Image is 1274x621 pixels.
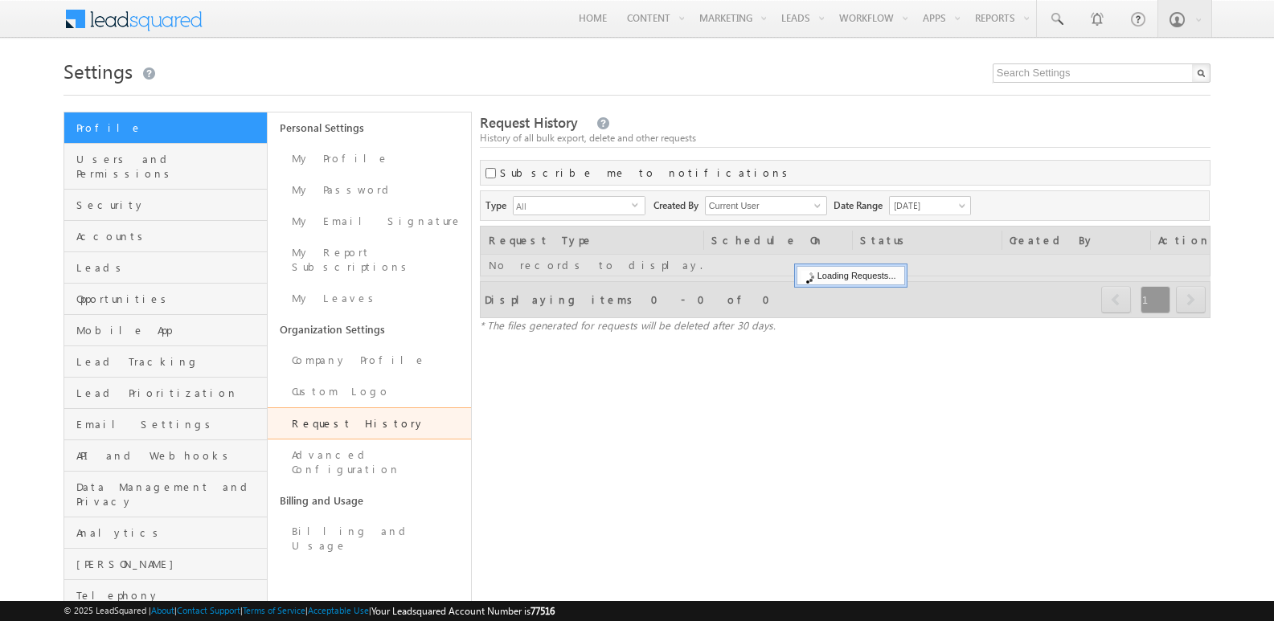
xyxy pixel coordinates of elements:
[64,144,267,190] a: Users and Permissions
[76,588,263,603] span: Telephony
[76,448,263,463] span: API and Webhooks
[76,525,263,540] span: Analytics
[177,605,240,615] a: Contact Support
[268,376,471,407] a: Custom Logo
[268,174,471,206] a: My Password
[993,63,1211,83] input: Search Settings
[64,190,267,221] a: Security
[64,440,267,472] a: API and Webhooks
[805,198,825,214] a: Show All Items
[64,112,267,144] a: Profile
[268,143,471,174] a: My Profile
[485,196,513,213] span: Type
[308,605,369,615] a: Acceptable Use
[151,605,174,615] a: About
[76,480,263,509] span: Data Management and Privacy
[268,485,471,516] a: Billing and Usage
[530,605,555,617] span: 77516
[243,605,305,615] a: Terms of Service
[889,196,971,215] a: [DATE]
[76,417,263,431] span: Email Settings
[632,201,645,208] span: select
[514,197,632,214] span: All
[76,557,263,571] span: [PERSON_NAME]
[76,121,263,135] span: Profile
[64,346,267,378] a: Lead Tracking
[480,113,578,132] span: Request History
[76,354,263,369] span: Lead Tracking
[64,284,267,315] a: Opportunities
[268,407,471,439] a: Request History
[268,283,471,314] a: My Leaves
[76,323,263,337] span: Mobile App
[64,409,267,440] a: Email Settings
[64,252,267,284] a: Leads
[480,131,1211,145] div: History of all bulk export, delete and other requests
[268,112,471,143] a: Personal Settings
[371,605,555,617] span: Your Leadsquared Account Number is
[797,266,905,285] div: Loading Requests...
[64,378,267,409] a: Lead Prioritization
[890,198,966,213] span: [DATE]
[64,517,267,549] a: Analytics
[268,237,471,283] a: My Report Subscriptions
[64,221,267,252] a: Accounts
[480,318,776,332] span: * The files generated for requests will be deleted after 30 days.
[76,229,263,243] span: Accounts
[76,260,263,275] span: Leads
[268,439,471,485] a: Advanced Configuration
[268,206,471,237] a: My Email Signature
[268,516,471,562] a: Billing and Usage
[653,196,705,213] span: Created By
[64,549,267,580] a: [PERSON_NAME]
[268,345,471,376] a: Company Profile
[513,196,645,215] div: All
[76,152,263,181] span: Users and Permissions
[64,472,267,517] a: Data Management and Privacy
[268,314,471,345] a: Organization Settings
[500,165,793,180] label: Subscribe me to notifications
[64,580,267,611] a: Telephony
[63,603,555,619] span: © 2025 LeadSquared | | | | |
[76,292,263,306] span: Opportunities
[64,315,267,346] a: Mobile App
[76,198,263,212] span: Security
[63,58,133,84] span: Settings
[76,386,263,400] span: Lead Prioritization
[834,196,889,213] span: Date Range
[705,196,827,215] input: Type to Search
